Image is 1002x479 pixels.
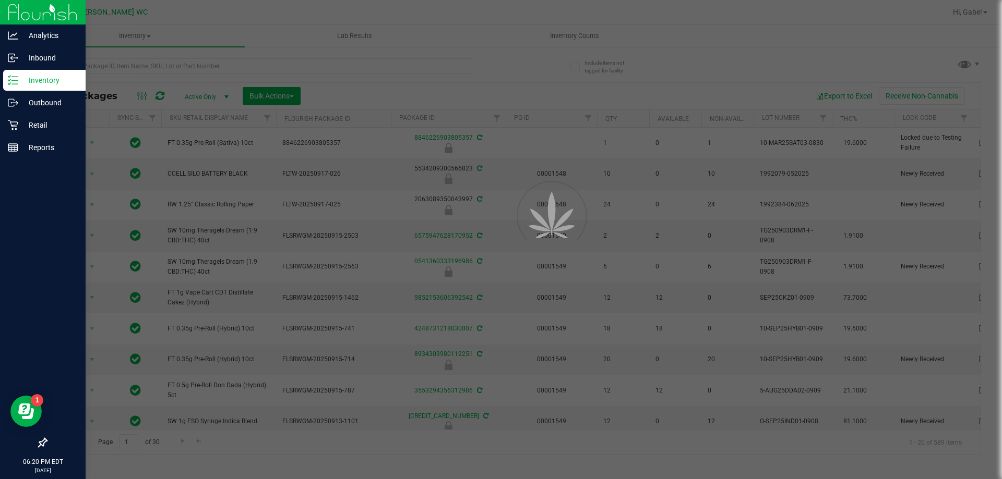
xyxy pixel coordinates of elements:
[5,457,81,466] p: 06:20 PM EDT
[18,119,81,131] p: Retail
[5,466,81,474] p: [DATE]
[18,74,81,87] p: Inventory
[8,97,18,108] inline-svg: Outbound
[18,141,81,154] p: Reports
[18,52,81,64] p: Inbound
[8,30,18,41] inline-svg: Analytics
[8,120,18,130] inline-svg: Retail
[8,75,18,85] inline-svg: Inventory
[8,53,18,63] inline-svg: Inbound
[10,396,42,427] iframe: Resource center
[18,96,81,109] p: Outbound
[8,142,18,153] inline-svg: Reports
[31,394,43,407] iframe: Resource center unread badge
[18,29,81,42] p: Analytics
